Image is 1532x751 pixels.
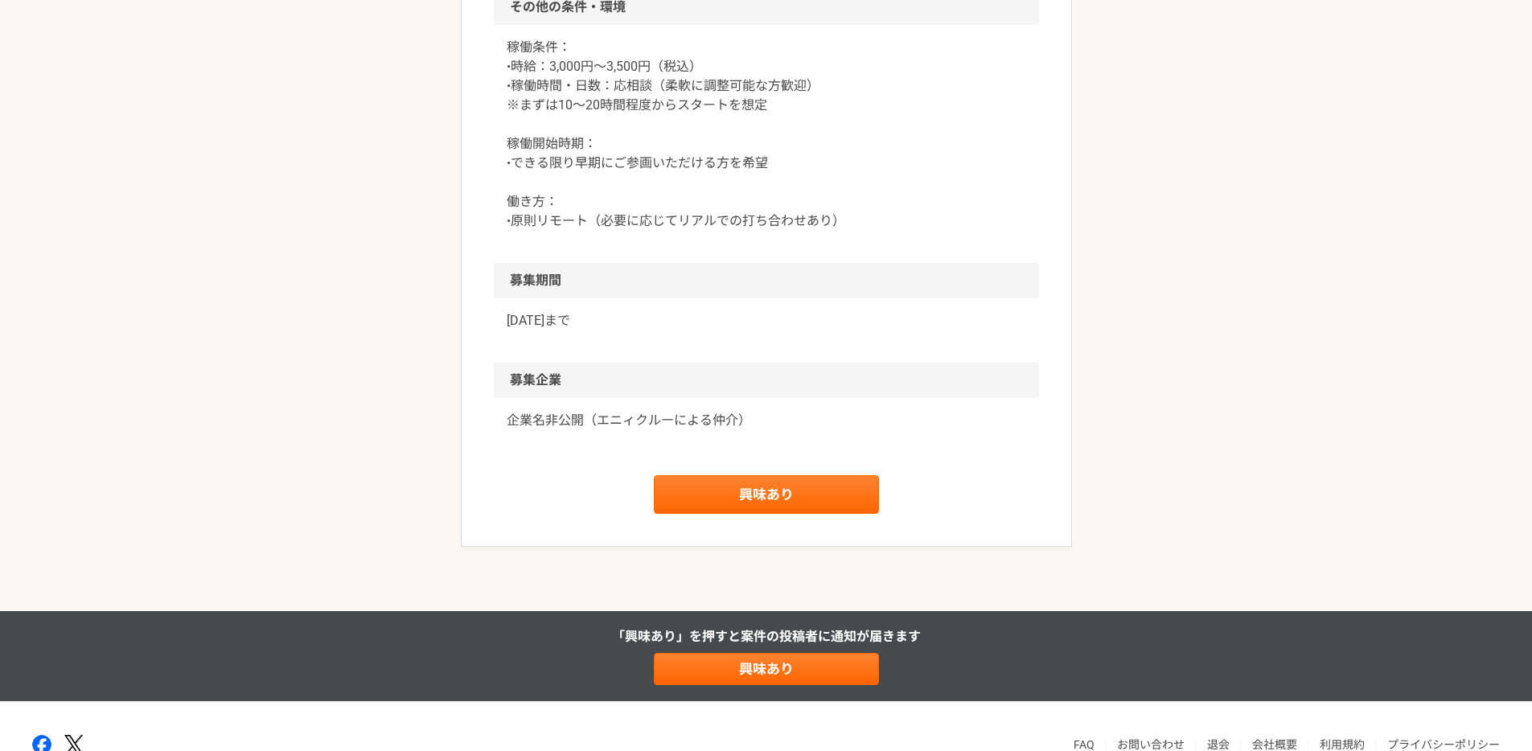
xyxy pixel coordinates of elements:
h2: 募集期間 [494,263,1039,298]
a: 企業名非公開（エニィクルーによる仲介） [507,411,1026,430]
a: お問い合わせ [1117,738,1185,751]
a: 会社概要 [1252,738,1297,751]
a: プライバシーポリシー [1387,738,1500,751]
p: 「興味あり」を押すと 案件の投稿者に通知が届きます [612,627,921,646]
a: 興味あり [654,475,879,514]
h2: 募集企業 [494,363,1039,398]
p: 稼働条件： •時給：3,000円〜3,500円（税込） •稼働時間・日数：応相談（柔軟に調整可能な方歓迎） ※まずは10〜20時間程度からスタートを想定 稼働開始時期： •できる限り早期にご参画... [507,38,1026,231]
p: [DATE]まで [507,311,1026,330]
a: 退会 [1207,738,1230,751]
a: 興味あり [654,653,879,685]
a: 利用規約 [1320,738,1365,751]
a: FAQ [1074,738,1095,751]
